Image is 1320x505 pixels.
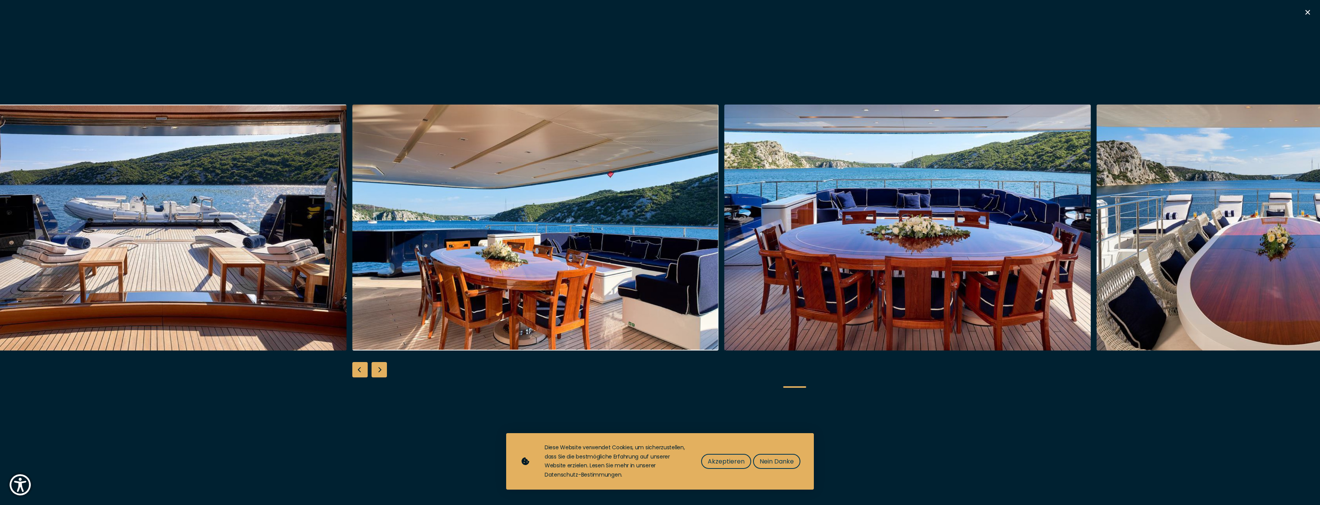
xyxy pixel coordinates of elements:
img: Merk&Merk [725,105,1091,351]
div: Diese Website verwendet Cookies, um sicherzustellen, dass Sie die bestmögliche Erfahrung auf unse... [545,443,686,480]
span: Akzeptieren [708,457,745,466]
a: Datenschutz-Bestimmungen [545,471,621,478]
img: Merk&Merk [352,105,719,351]
button: Show Accessibility Preferences [8,472,33,497]
span: Nein Danke [760,457,794,466]
button: Akzeptieren [701,454,751,469]
button: Nein Danke [753,454,800,469]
